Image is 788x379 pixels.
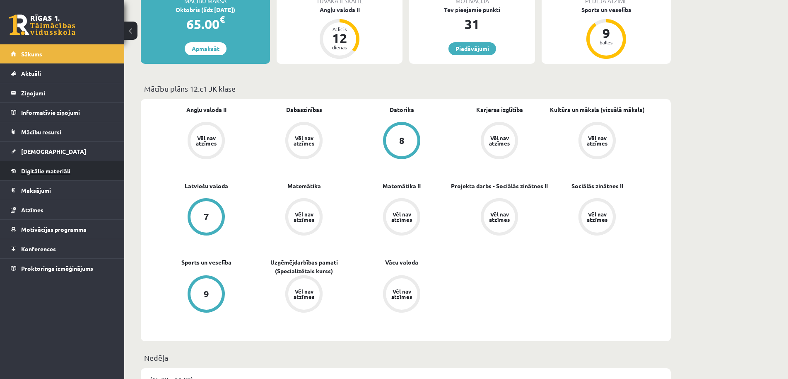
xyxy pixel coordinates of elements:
a: Uzņēmējdarbības pamati (Specializētais kurss) [255,258,353,275]
div: 9 [594,27,619,40]
div: Vēl nav atzīmes [586,135,609,146]
a: Ziņojumi [11,83,114,102]
a: Vēl nav atzīmes [255,198,353,237]
span: € [219,13,225,25]
div: Vēl nav atzīmes [292,289,316,299]
a: Vēl nav atzīmes [548,198,646,237]
legend: Maksājumi [21,181,114,200]
p: Nedēļa [144,352,668,363]
div: 9 [204,289,209,299]
a: Vēl nav atzīmes [157,122,255,161]
div: Oktobris (līdz [DATE]) [141,5,270,14]
span: Aktuāli [21,70,41,77]
div: 65.00 [141,14,270,34]
p: Mācību plāns 12.c1 JK klase [144,83,668,94]
a: 8 [353,122,451,161]
a: Dabaszinības [286,105,322,114]
a: Vēl nav atzīmes [548,122,646,161]
a: Atzīmes [11,200,114,219]
div: Angļu valoda II [277,5,402,14]
span: [DEMOGRAPHIC_DATA] [21,148,86,155]
a: 7 [157,198,255,237]
div: Vēl nav atzīmes [488,211,511,222]
a: Karjeras izglītība [476,105,523,114]
a: Sociālās zinātnes II [571,182,623,190]
div: Tev pieejamie punkti [409,5,535,14]
a: [DEMOGRAPHIC_DATA] [11,142,114,161]
span: Motivācijas programma [21,226,87,233]
a: Proktoringa izmēģinājums [11,259,114,278]
a: Vēl nav atzīmes [255,275,353,314]
a: Datorika [390,105,414,114]
a: Matemātika [287,182,321,190]
a: Sports un veselība 9 balles [542,5,671,60]
a: Matemātika II [383,182,421,190]
a: Vēl nav atzīmes [353,198,451,237]
span: Mācību resursi [21,128,61,136]
a: Kultūra un māksla (vizuālā māksla) [550,105,645,114]
div: Vēl nav atzīmes [195,135,218,146]
div: Sports un veselība [542,5,671,14]
a: Mācību resursi [11,122,114,141]
a: Vēl nav atzīmes [255,122,353,161]
a: Vēl nav atzīmes [451,122,548,161]
span: Sākums [21,50,42,58]
a: Vēl nav atzīmes [451,198,548,237]
legend: Ziņojumi [21,83,114,102]
div: balles [594,40,619,45]
a: Digitālie materiāli [11,161,114,180]
span: Konferences [21,245,56,253]
a: Konferences [11,239,114,258]
a: Maksājumi [11,181,114,200]
a: Aktuāli [11,64,114,83]
a: Sports un veselība [181,258,231,267]
a: Vācu valoda [385,258,418,267]
div: Atlicis [327,27,352,32]
div: 7 [204,212,209,221]
div: Vēl nav atzīmes [292,135,316,146]
a: Rīgas 1. Tālmācības vidusskola [9,15,75,35]
a: Angļu valoda II [186,105,227,114]
span: Proktoringa izmēģinājums [21,265,93,272]
a: Angļu valoda II Atlicis 12 dienas [277,5,402,60]
div: Vēl nav atzīmes [586,211,609,222]
a: 9 [157,275,255,314]
a: Vēl nav atzīmes [353,275,451,314]
div: 8 [399,136,405,145]
a: Informatīvie ziņojumi [11,103,114,122]
a: Projekta darbs - Sociālās zinātnes II [451,182,548,190]
div: Vēl nav atzīmes [390,211,413,222]
div: 31 [409,14,535,34]
div: Vēl nav atzīmes [390,289,413,299]
div: Vēl nav atzīmes [292,211,316,222]
legend: Informatīvie ziņojumi [21,103,114,122]
a: Latviešu valoda [185,182,228,190]
div: dienas [327,45,352,50]
div: Vēl nav atzīmes [488,135,511,146]
a: Apmaksāt [185,42,227,55]
span: Atzīmes [21,206,43,214]
span: Digitālie materiāli [21,167,70,175]
div: 12 [327,32,352,45]
a: Sākums [11,44,114,63]
a: Motivācijas programma [11,220,114,239]
a: Piedāvājumi [448,42,496,55]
